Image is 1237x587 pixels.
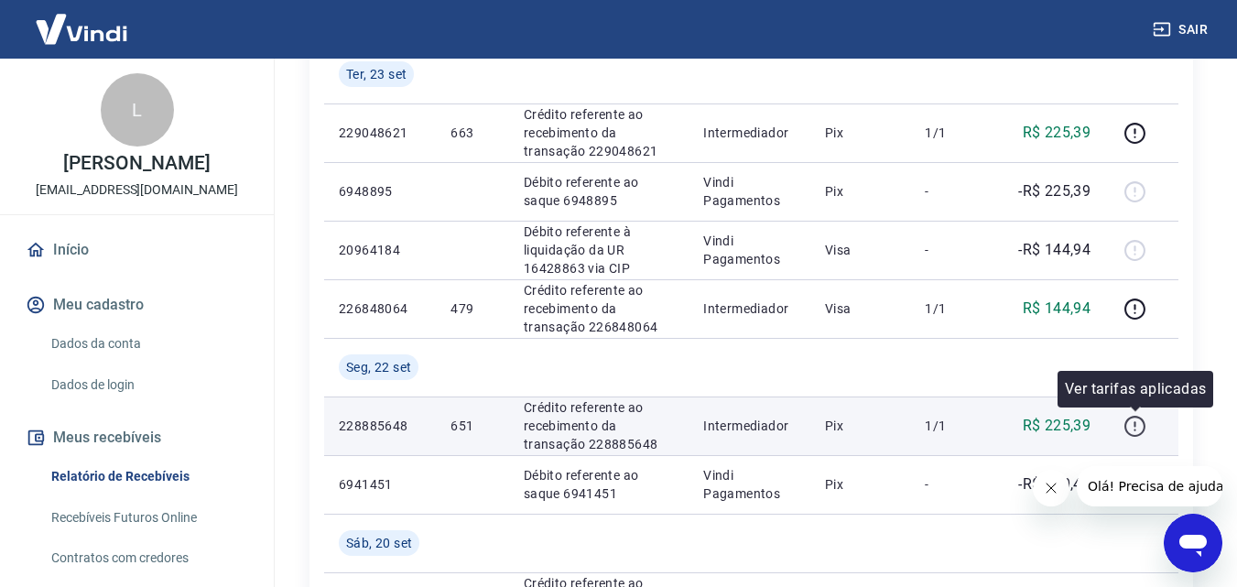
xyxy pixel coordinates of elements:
p: 1/1 [925,124,979,142]
button: Sair [1149,13,1215,47]
a: Início [22,230,252,270]
p: 228885648 [339,417,421,435]
p: 6948895 [339,182,421,201]
button: Meu cadastro [22,285,252,325]
p: 1/1 [925,299,979,318]
p: - [925,241,979,259]
p: 663 [450,124,494,142]
p: Ver tarifas aplicadas [1065,378,1206,400]
p: Débito referente ao saque 6941451 [524,466,674,503]
p: Vindi Pagamentos [703,466,796,503]
p: Pix [825,124,896,142]
p: -R$ 600,49 [1018,473,1091,495]
p: Crédito referente ao recebimento da transação 226848064 [524,281,674,336]
iframe: Mensagem da empresa [1077,466,1222,506]
p: 479 [450,299,494,318]
a: Contratos com credores [44,539,252,577]
p: Vindi Pagamentos [703,232,796,268]
p: Visa [825,241,896,259]
span: Sáb, 20 set [346,534,412,552]
a: Dados de login [44,366,252,404]
p: Intermediador [703,417,796,435]
p: Visa [825,299,896,318]
iframe: Botão para abrir a janela de mensagens [1164,514,1222,572]
a: Recebíveis Futuros Online [44,499,252,537]
p: [EMAIL_ADDRESS][DOMAIN_NAME] [36,180,238,200]
p: 229048621 [339,124,421,142]
p: 226848064 [339,299,421,318]
p: Pix [825,182,896,201]
p: Intermediador [703,299,796,318]
p: Pix [825,417,896,435]
div: L [101,73,174,147]
p: Vindi Pagamentos [703,173,796,210]
p: Intermediador [703,124,796,142]
p: Pix [825,475,896,494]
p: - [925,475,979,494]
p: [PERSON_NAME] [63,154,210,173]
span: Ter, 23 set [346,65,407,83]
p: 651 [450,417,494,435]
p: Crédito referente ao recebimento da transação 228885648 [524,398,674,453]
span: Olá! Precisa de ajuda? [11,13,154,27]
span: Seg, 22 set [346,358,411,376]
p: 1/1 [925,417,979,435]
p: -R$ 144,94 [1018,239,1091,261]
a: Relatório de Recebíveis [44,458,252,495]
p: Crédito referente ao recebimento da transação 229048621 [524,105,674,160]
p: Débito referente ao saque 6948895 [524,173,674,210]
p: 6941451 [339,475,421,494]
p: R$ 144,94 [1023,298,1091,320]
img: Vindi [22,1,141,57]
p: R$ 225,39 [1023,122,1091,144]
button: Meus recebíveis [22,418,252,458]
a: Dados da conta [44,325,252,363]
p: R$ 225,39 [1023,415,1091,437]
p: 20964184 [339,241,421,259]
iframe: Fechar mensagem [1033,470,1069,506]
p: - [925,182,979,201]
p: Débito referente à liquidação da UR 16428863 via CIP [524,223,674,277]
p: -R$ 225,39 [1018,180,1091,202]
